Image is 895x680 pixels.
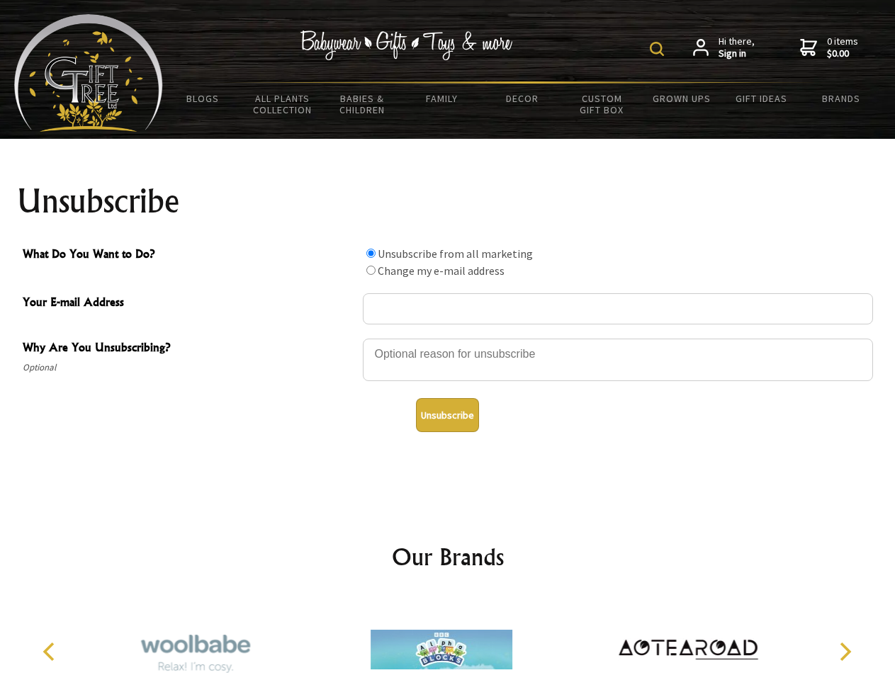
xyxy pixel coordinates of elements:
[163,84,243,113] a: BLOGS
[693,35,755,60] a: Hi there,Sign in
[322,84,403,125] a: Babies & Children
[650,42,664,56] img: product search
[827,35,858,60] span: 0 items
[800,35,858,60] a: 0 items$0.00
[14,14,163,132] img: Babyware - Gifts - Toys and more...
[829,636,860,667] button: Next
[416,398,479,432] button: Unsubscribe
[363,293,873,324] input: Your E-mail Address
[23,359,356,376] span: Optional
[300,30,513,60] img: Babywear - Gifts - Toys & more
[719,35,755,60] span: Hi there,
[641,84,721,113] a: Grown Ups
[403,84,483,113] a: Family
[366,266,376,275] input: What Do You Want to Do?
[378,246,533,261] label: Unsubscribe from all marketing
[482,84,562,113] a: Decor
[35,636,67,667] button: Previous
[363,339,873,381] textarea: Why Are You Unsubscribing?
[378,263,505,278] label: Change my e-mail address
[23,339,356,359] span: Why Are You Unsubscribing?
[28,540,867,574] h2: Our Brands
[23,245,356,266] span: What Do You Want to Do?
[17,184,879,218] h1: Unsubscribe
[827,47,858,60] strong: $0.00
[562,84,642,125] a: Custom Gift Box
[366,249,376,258] input: What Do You Want to Do?
[719,47,755,60] strong: Sign in
[721,84,801,113] a: Gift Ideas
[243,84,323,125] a: All Plants Collection
[23,293,356,314] span: Your E-mail Address
[801,84,882,113] a: Brands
